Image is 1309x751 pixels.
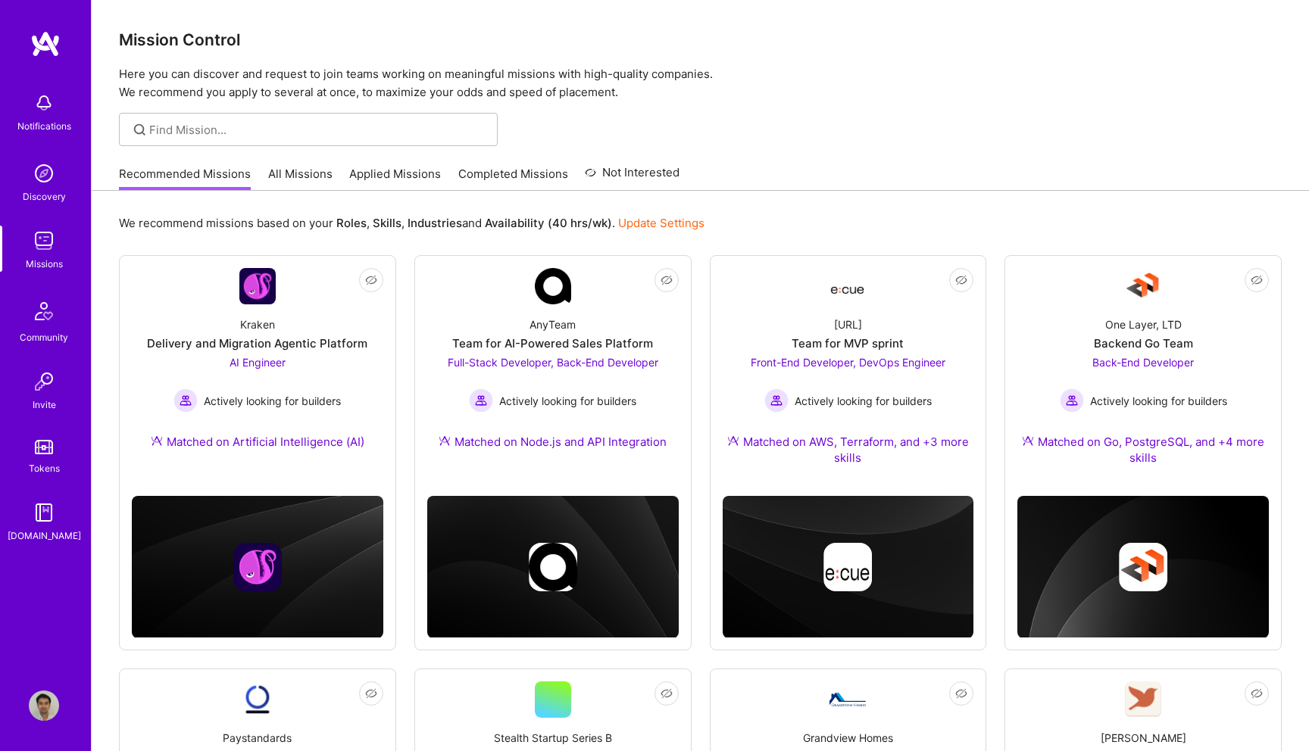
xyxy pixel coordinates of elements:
[29,497,59,528] img: guide book
[829,693,866,706] img: Company Logo
[1022,435,1034,447] img: Ateam Purple Icon
[33,397,56,413] div: Invite
[204,393,341,409] span: Actively looking for builders
[1092,356,1194,369] span: Back-End Developer
[535,268,571,304] img: Company Logo
[365,687,377,700] i: icon EyeClosed
[230,356,286,369] span: AI Engineer
[1060,388,1084,413] img: Actively looking for builders
[448,356,658,369] span: Full-Stack Developer, Back-End Developer
[20,329,68,345] div: Community
[452,335,653,351] div: Team for AI-Powered Sales Platform
[427,496,679,638] img: cover
[373,216,401,230] b: Skills
[25,690,63,721] a: User Avatar
[119,166,251,191] a: Recommended Missions
[26,293,62,329] img: Community
[1094,335,1193,351] div: Backend Go Team
[365,274,377,286] i: icon EyeClosed
[530,316,576,332] div: AnyTeam
[1251,274,1263,286] i: icon EyeClosed
[119,215,704,231] p: We recommend missions based on your , , and .
[499,393,636,409] span: Actively looking for builders
[119,30,1282,49] h3: Mission Control
[119,65,1282,101] p: Here you can discover and request to join teams working on meaningful missions with high-quality ...
[336,216,367,230] b: Roles
[349,166,441,191] a: Applied Missions
[29,366,59,397] img: Invite
[485,216,612,230] b: Availability (40 hrs/wk)
[239,681,276,718] img: Company Logo
[131,121,148,139] i: icon SearchGrey
[1017,434,1269,466] div: Matched on Go, PostgreSQL, and +4 more skills
[240,316,275,332] div: Kraken
[30,30,61,58] img: logo
[834,316,862,332] div: [URL]
[1119,543,1167,591] img: Company logo
[727,435,739,447] img: Ateam Purple Icon
[585,164,679,191] a: Not Interested
[173,388,198,413] img: Actively looking for builders
[955,687,967,700] i: icon EyeClosed
[1251,687,1263,700] i: icon EyeClosed
[29,460,60,476] div: Tokens
[1105,316,1182,332] div: One Layer, LTD
[1090,393,1227,409] span: Actively looking for builders
[1101,730,1186,746] div: [PERSON_NAME]
[751,356,945,369] span: Front-End Developer, DevOps Engineer
[268,166,333,191] a: All Missions
[795,393,932,409] span: Actively looking for builders
[427,268,679,468] a: Company LogoAnyTeamTeam for AI-Powered Sales PlatformFull-Stack Developer, Back-End Developer Act...
[1017,268,1269,484] a: Company LogoOne Layer, LTDBackend Go TeamBack-End Developer Actively looking for buildersActively...
[494,730,612,746] div: Stealth Startup Series B
[151,435,163,447] img: Ateam Purple Icon
[792,335,904,351] div: Team for MVP sprint
[29,88,59,118] img: bell
[223,730,292,746] div: Paystandards
[151,434,364,450] div: Matched on Artificial Intelligence (AI)
[955,274,967,286] i: icon EyeClosed
[803,730,893,746] div: Grandview Homes
[823,543,872,591] img: Company logo
[458,166,568,191] a: Completed Missions
[26,256,63,272] div: Missions
[239,268,276,304] img: Company Logo
[661,687,673,700] i: icon EyeClosed
[764,388,789,413] img: Actively looking for builders
[1125,681,1161,717] img: Company Logo
[29,226,59,256] img: teamwork
[723,434,974,466] div: Matched on AWS, Terraform, and +3 more skills
[17,118,71,134] div: Notifications
[1017,496,1269,638] img: cover
[439,434,667,450] div: Matched on Node.js and API Integration
[529,543,577,591] img: Company logo
[469,388,493,413] img: Actively looking for builders
[723,496,974,638] img: cover
[1125,268,1161,304] img: Company Logo
[23,189,66,204] div: Discovery
[147,335,367,351] div: Delivery and Migration Agentic Platform
[661,274,673,286] i: icon EyeClosed
[29,690,59,721] img: User Avatar
[439,435,451,447] img: Ateam Purple Icon
[408,216,462,230] b: Industries
[149,122,486,138] input: Find Mission...
[132,496,383,638] img: cover
[233,543,282,591] img: Company logo
[35,440,53,454] img: tokens
[8,528,81,544] div: [DOMAIN_NAME]
[618,216,704,230] a: Update Settings
[29,158,59,189] img: discovery
[132,268,383,468] a: Company LogoKrakenDelivery and Migration Agentic PlatformAI Engineer Actively looking for builder...
[723,268,974,484] a: Company Logo[URL]Team for MVP sprintFront-End Developer, DevOps Engineer Actively looking for bui...
[829,273,866,300] img: Company Logo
